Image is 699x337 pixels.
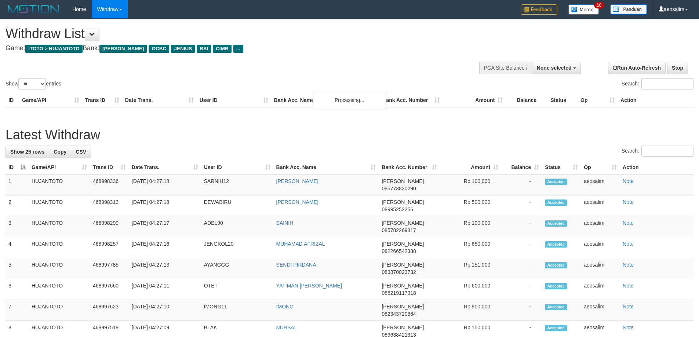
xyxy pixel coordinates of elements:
a: MUHAMAD AFRIZAL [276,241,325,247]
a: Note [623,283,634,289]
span: [PERSON_NAME] [382,199,424,205]
td: [DATE] 04:27:13 [129,258,201,279]
span: JENIUS [171,45,195,53]
a: Show 25 rows [6,146,49,158]
td: Rp 600,000 [440,279,501,300]
th: Balance [506,94,547,107]
td: - [501,174,542,195]
td: JENGKOL20 [201,237,273,258]
td: HUJANTOTO [29,300,90,321]
span: Copy 082343720864 to clipboard [382,311,416,317]
a: IMONG [276,304,294,309]
td: [DATE] 04:27:17 [129,216,201,237]
td: - [501,195,542,216]
td: HUJANTOTO [29,174,90,195]
td: - [501,258,542,279]
a: Note [623,325,634,330]
a: CSV [71,146,91,158]
span: None selected [537,65,572,71]
div: Processing... [313,91,386,109]
span: ITOTO > HUJANTOTO [25,45,83,53]
td: IMONG11 [201,300,273,321]
th: Game/API: activate to sort column ascending [29,161,90,174]
td: 6 [6,279,29,300]
td: aeosalim [581,216,620,237]
td: OTET [201,279,273,300]
img: MOTION_logo.png [6,4,61,15]
td: 468997785 [90,258,129,279]
span: BSI [197,45,211,53]
td: [DATE] 04:27:18 [129,195,201,216]
td: Rp 900,000 [440,300,501,321]
span: Show 25 rows [10,149,44,155]
h4: Game: Bank: [6,45,459,52]
a: SENDI PIRDANA [276,262,316,268]
td: HUJANTOTO [29,279,90,300]
th: Status: activate to sort column ascending [542,161,581,174]
span: Accepted [545,199,567,206]
a: Stop [667,62,688,74]
td: 2 [6,195,29,216]
td: 1 [6,174,29,195]
td: HUJANTOTO [29,195,90,216]
td: Rp 100,000 [440,174,501,195]
td: aeosalim [581,237,620,258]
span: [PERSON_NAME] [382,241,424,247]
td: Rp 100,000 [440,216,501,237]
label: Search: [622,146,693,157]
td: [DATE] 04:27:16 [129,237,201,258]
span: Accepted [545,325,567,331]
td: ADEL90 [201,216,273,237]
td: 4 [6,237,29,258]
td: [DATE] 04:27:10 [129,300,201,321]
th: Trans ID [82,94,122,107]
a: Note [623,304,634,309]
span: Copy 082266542388 to clipboard [382,248,416,254]
span: Copy 083870023732 to clipboard [382,269,416,275]
th: Game/API [19,94,82,107]
a: Run Auto-Refresh [608,62,666,74]
span: OCBC [149,45,169,53]
th: Date Trans.: activate to sort column ascending [129,161,201,174]
span: Accepted [545,241,567,248]
td: 468997660 [90,279,129,300]
td: AYANGGG [201,258,273,279]
td: 5 [6,258,29,279]
td: SARNIH12 [201,174,273,195]
span: Accepted [545,220,567,227]
a: Note [623,262,634,268]
td: - [501,216,542,237]
th: Date Trans. [122,94,197,107]
th: Amount [443,94,506,107]
th: Op: activate to sort column ascending [581,161,620,174]
td: aeosalim [581,174,620,195]
span: Accepted [545,179,567,185]
a: [PERSON_NAME] [276,199,318,205]
td: 7 [6,300,29,321]
button: None selected [532,62,581,74]
th: Trans ID: activate to sort column ascending [90,161,129,174]
span: Accepted [545,262,567,268]
a: [PERSON_NAME] [276,178,318,184]
span: [PERSON_NAME] [99,45,147,53]
img: Button%20Memo.svg [568,4,599,15]
a: Note [623,220,634,226]
a: SAINIH [276,220,294,226]
th: Amount: activate to sort column ascending [440,161,501,174]
h1: Latest Withdraw [6,128,693,142]
td: aeosalim [581,258,620,279]
td: 468998313 [90,195,129,216]
th: Bank Acc. Number: activate to sort column ascending [379,161,440,174]
div: PGA Site Balance / [479,62,532,74]
td: 468998299 [90,216,129,237]
a: Note [623,178,634,184]
th: ID [6,94,19,107]
span: Copy [54,149,66,155]
a: Note [623,241,634,247]
th: Action [618,94,693,107]
td: 468998257 [90,237,129,258]
td: aeosalim [581,300,620,321]
td: 468998336 [90,174,129,195]
label: Show entries [6,78,61,89]
span: ... [233,45,243,53]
